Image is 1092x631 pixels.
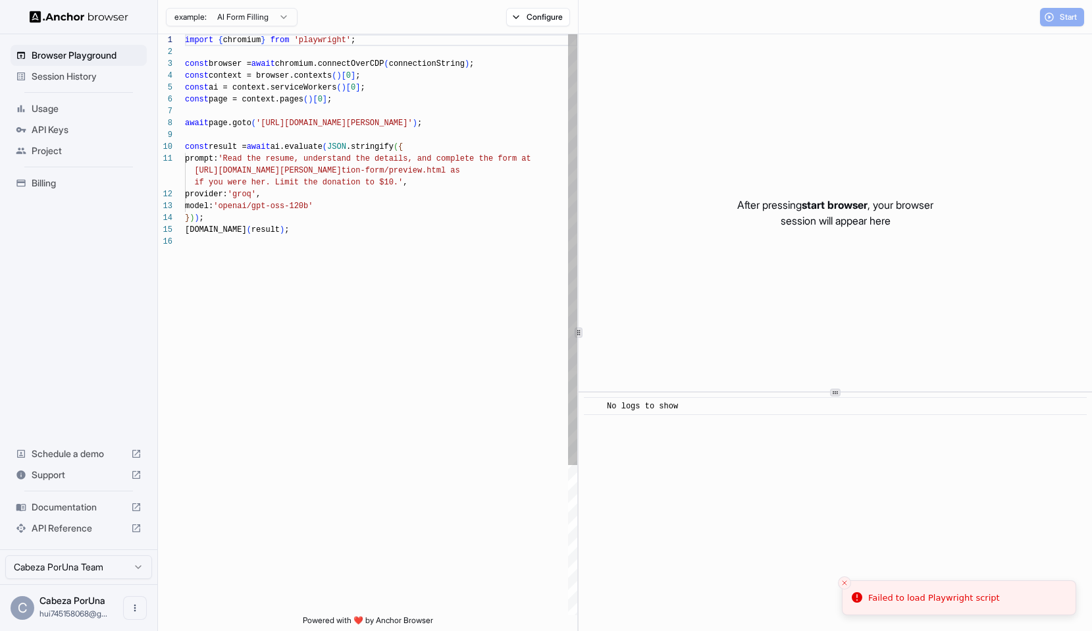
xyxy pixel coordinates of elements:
[868,591,1000,605] div: Failed to load Playwright script
[413,119,417,128] span: )
[158,82,172,94] div: 5
[39,609,107,618] span: hui745158068@gmail.com
[185,119,209,128] span: await
[360,83,365,92] span: ;
[209,95,303,104] span: page = context.pages
[158,94,172,105] div: 6
[185,213,190,223] span: }
[284,225,289,234] span: ;
[351,83,355,92] span: 0
[394,142,398,151] span: (
[417,119,422,128] span: ;
[351,71,355,80] span: ]
[223,36,261,45] span: chromium
[256,119,413,128] span: '[URL][DOMAIN_NAME][PERSON_NAME]'
[209,59,251,69] span: browser =
[158,212,172,224] div: 14
[185,202,213,211] span: model:
[185,142,209,151] span: const
[209,119,251,128] span: page.goto
[194,166,341,175] span: [URL][DOMAIN_NAME][PERSON_NAME]
[185,71,209,80] span: const
[218,154,455,163] span: 'Read the resume, understand the details, and comp
[342,71,346,80] span: [
[11,98,147,119] div: Usage
[190,213,194,223] span: )
[11,596,34,620] div: C
[32,522,126,535] span: API Reference
[11,497,147,518] div: Documentation
[389,59,465,69] span: connectionString
[158,105,172,117] div: 7
[590,400,597,413] span: ​
[280,225,284,234] span: )
[332,71,336,80] span: (
[11,45,147,66] div: Browser Playground
[294,36,351,45] span: 'playwright'
[158,188,172,200] div: 12
[158,70,172,82] div: 4
[32,70,142,83] span: Session History
[199,213,204,223] span: ;
[251,225,280,234] span: result
[158,34,172,46] div: 1
[194,213,199,223] span: )
[158,153,172,165] div: 11
[158,58,172,70] div: 3
[11,66,147,87] div: Session History
[403,178,407,187] span: ,
[158,141,172,153] div: 10
[32,501,126,514] span: Documentation
[158,200,172,212] div: 13
[271,142,323,151] span: ai.evaluate
[11,443,147,464] div: Schedule a demo
[174,12,207,22] span: example:
[355,83,360,92] span: ]
[303,615,433,631] span: Powered with ❤️ by Anchor Browser
[336,83,341,92] span: (
[209,71,332,80] span: context = browser.contexts
[318,95,323,104] span: 0
[228,190,256,199] span: 'groq'
[355,71,360,80] span: ;
[247,225,251,234] span: (
[838,576,851,590] button: Close toast
[218,36,222,45] span: {
[158,236,172,248] div: 16
[185,59,209,69] span: const
[737,197,933,229] p: After pressing , your browser session will appear here
[32,468,126,481] span: Support
[323,142,327,151] span: (
[303,95,308,104] span: (
[39,595,105,606] span: Cabeza PorUna
[336,71,341,80] span: )
[213,202,313,211] span: 'openai/gpt-oss-120b'
[506,8,570,26] button: Configure
[158,117,172,129] div: 8
[261,36,265,45] span: }
[384,59,388,69] span: (
[327,142,346,151] span: JSON
[455,154,531,163] span: lete the form at
[209,83,336,92] span: ai = context.serviceWorkers
[802,198,868,211] span: start browser
[346,142,394,151] span: .stringify
[30,11,128,23] img: Anchor Logo
[158,46,172,58] div: 2
[256,190,261,199] span: ,
[185,225,247,234] span: [DOMAIN_NAME]
[32,447,126,460] span: Schedule a demo
[32,177,142,190] span: Billing
[398,142,403,151] span: {
[342,166,460,175] span: tion-form/preview.html as
[346,71,351,80] span: 0
[32,49,142,62] span: Browser Playground
[323,95,327,104] span: ]
[32,123,142,136] span: API Keys
[607,402,678,411] span: No logs to show
[32,102,142,115] span: Usage
[271,36,290,45] span: from
[351,36,355,45] span: ;
[247,142,271,151] span: await
[185,95,209,104] span: const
